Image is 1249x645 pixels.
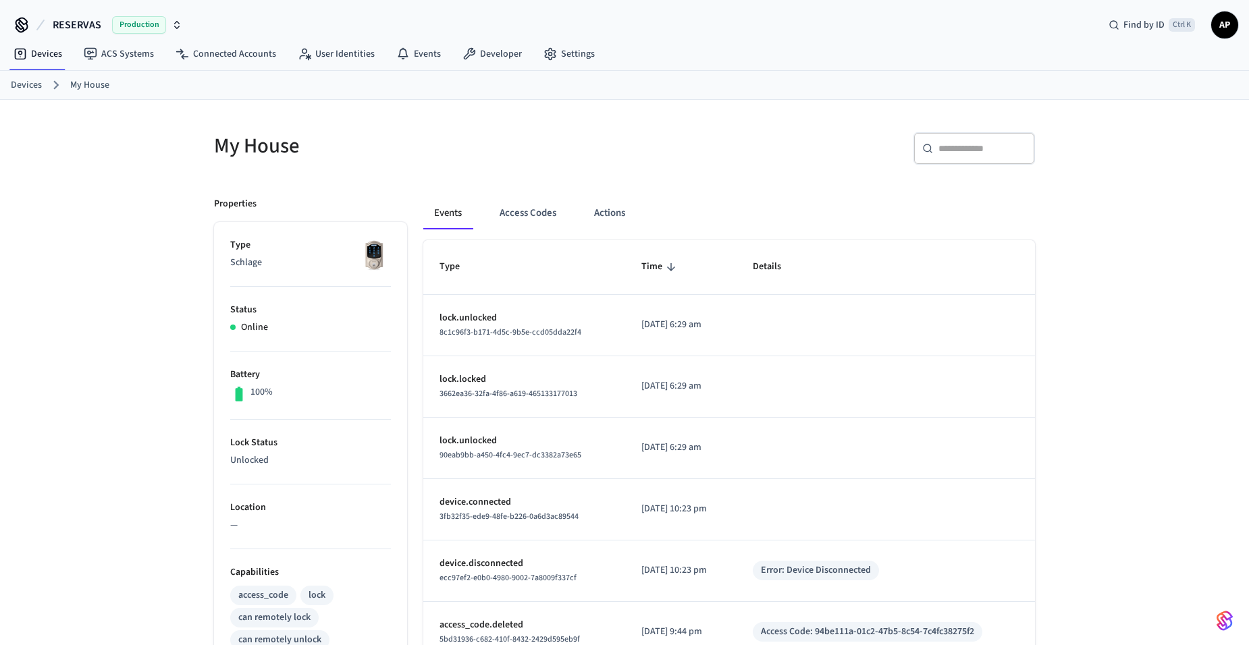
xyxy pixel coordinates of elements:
[386,42,452,66] a: Events
[641,318,720,332] p: [DATE] 6:29 am
[238,611,311,625] div: can remotely lock
[70,78,109,92] a: My House
[641,625,720,639] p: [DATE] 9:44 pm
[641,563,720,578] p: [DATE] 10:23 pm
[230,368,391,382] p: Battery
[357,238,391,272] img: Schlage Sense Smart Deadbolt with Camelot Trim, Front
[1098,13,1206,37] div: Find by IDCtrl K
[1217,610,1233,632] img: SeamLogoGradient.69752ec5.svg
[250,385,273,399] p: 100%
[165,42,287,66] a: Connected Accounts
[1211,11,1238,38] button: AP
[423,197,473,229] button: Events
[440,311,609,325] p: lock.unlocked
[230,436,391,450] p: Lock Status
[440,449,581,461] span: 90eab9bb-a450-4fc4-9ec7-dc3382a73e65
[423,197,1035,229] div: ant example
[230,303,391,317] p: Status
[1169,18,1195,32] span: Ctrl K
[452,42,533,66] a: Developer
[230,256,391,270] p: Schlage
[489,197,567,229] button: Access Codes
[440,327,581,338] span: 8c1c96f3-b171-4d5c-9b5e-ccd05dda22f4
[11,78,42,92] a: Devices
[440,388,577,399] span: 3662ea36-32fa-4f86-a619-465133177013
[761,563,871,578] div: Error: Device Disconnected
[641,256,680,277] span: Time
[287,42,386,66] a: User Identities
[440,495,609,509] p: device.connected
[1123,18,1165,32] span: Find by ID
[440,434,609,448] p: lock.unlocked
[73,42,165,66] a: ACS Systems
[214,132,616,160] h5: My House
[230,565,391,580] p: Capabilities
[230,238,391,252] p: Type
[230,453,391,468] p: Unlocked
[440,256,477,277] span: Type
[230,518,391,532] p: —
[241,320,268,335] p: Online
[753,256,799,277] span: Details
[440,511,579,522] span: 3fb32f35-ede9-48fe-b226-0a6d3ac89544
[3,42,73,66] a: Devices
[440,572,577,584] span: ecc97ef2-e0b0-4980-9002-7a8009f337cf
[641,502,720,516] p: [DATE] 10:23 pm
[761,625,974,639] div: Access Code: 94be111a-01c2-47b5-8c54-7c4fc38275f2
[1213,13,1237,37] span: AP
[440,634,580,645] span: 5bd31936-c682-410f-8432-2429d595eb9f
[440,372,609,387] p: lock.locked
[53,17,101,33] span: RESERVAS
[238,588,288,602] div: access_code
[230,501,391,515] p: Location
[583,197,636,229] button: Actions
[440,557,609,571] p: device.disconnected
[641,379,720,393] p: [DATE] 6:29 am
[641,441,720,455] p: [DATE] 6:29 am
[112,16,166,34] span: Production
[309,588,325,602] div: lock
[214,197,257,211] p: Properties
[440,618,609,632] p: access_code.deleted
[533,42,606,66] a: Settings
